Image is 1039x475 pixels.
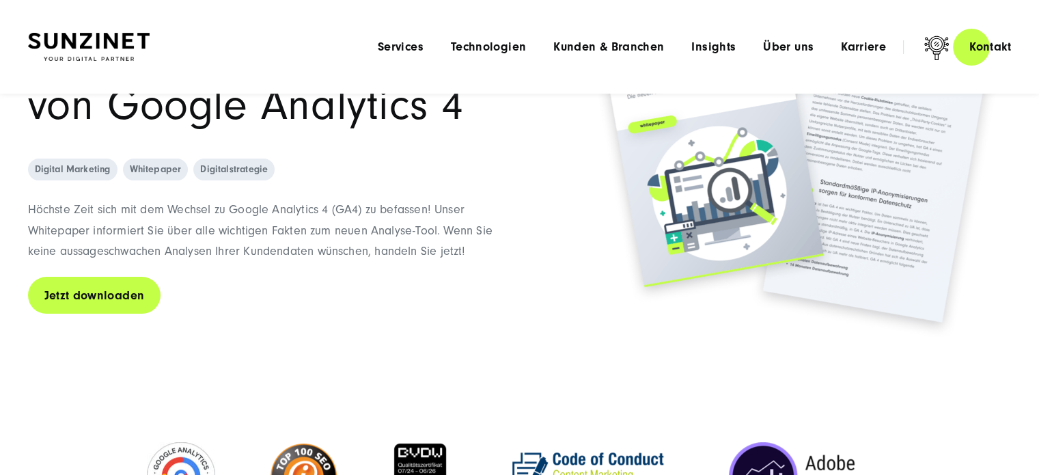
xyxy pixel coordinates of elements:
a: Karriere [841,40,886,54]
a: Kunden & Branchen [553,40,664,54]
img: SUNZINET Full Service Digital Agentur [28,33,150,62]
a: Jetzt downloaden [28,276,161,315]
a: Digital Marketing [28,159,117,180]
a: Digitalstrategie [193,159,275,180]
a: Insights [691,40,736,54]
a: Kontakt [953,27,1028,66]
a: Technologien [451,40,526,54]
span: Höchste Zeit sich mit dem Wechsel zu Google Analytics 4 (GA4) zu befassen! Unser Whitepaper infor... [28,202,493,258]
a: Whitepaper [123,159,189,180]
a: Services [378,40,424,54]
a: Über uns [763,40,814,54]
